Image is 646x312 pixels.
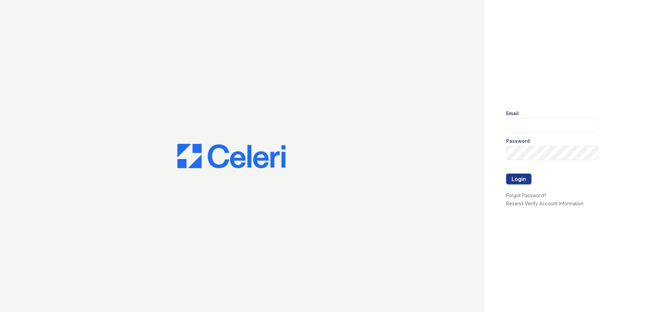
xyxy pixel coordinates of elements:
[506,110,519,117] label: Email
[177,144,285,168] img: CE_Logo_Blue-a8612792a0a2168367f1c8372b55b34899dd931a85d93a1a3d3e32e68fde9ad4.png
[506,192,546,198] a: Forgot Password?
[506,201,583,206] a: Resend Verify Account Information
[506,138,530,145] label: Password
[506,174,531,184] button: Login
